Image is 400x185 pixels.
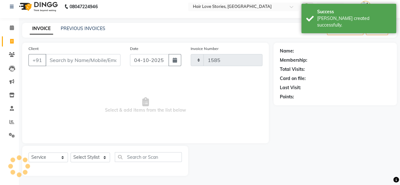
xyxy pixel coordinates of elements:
[280,48,294,54] div: Name:
[280,66,305,73] div: Total Visits:
[374,3,388,10] span: Admin
[191,46,218,52] label: Invoice Number
[28,74,262,137] span: Select & add items from the list below
[317,9,391,15] div: Success
[280,94,294,100] div: Points:
[317,15,391,28] div: Bill created successfully.
[30,23,53,34] a: INVOICE
[280,75,306,82] div: Card on file:
[130,46,138,52] label: Date
[115,152,182,162] input: Search or Scan
[28,46,39,52] label: Client
[46,54,120,66] input: Search by Name/Mobile/Email/Code
[61,26,105,31] a: PREVIOUS INVOICES
[28,54,46,66] button: +91
[360,1,371,12] img: Admin
[280,57,307,64] div: Membership:
[280,84,301,91] div: Last Visit:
